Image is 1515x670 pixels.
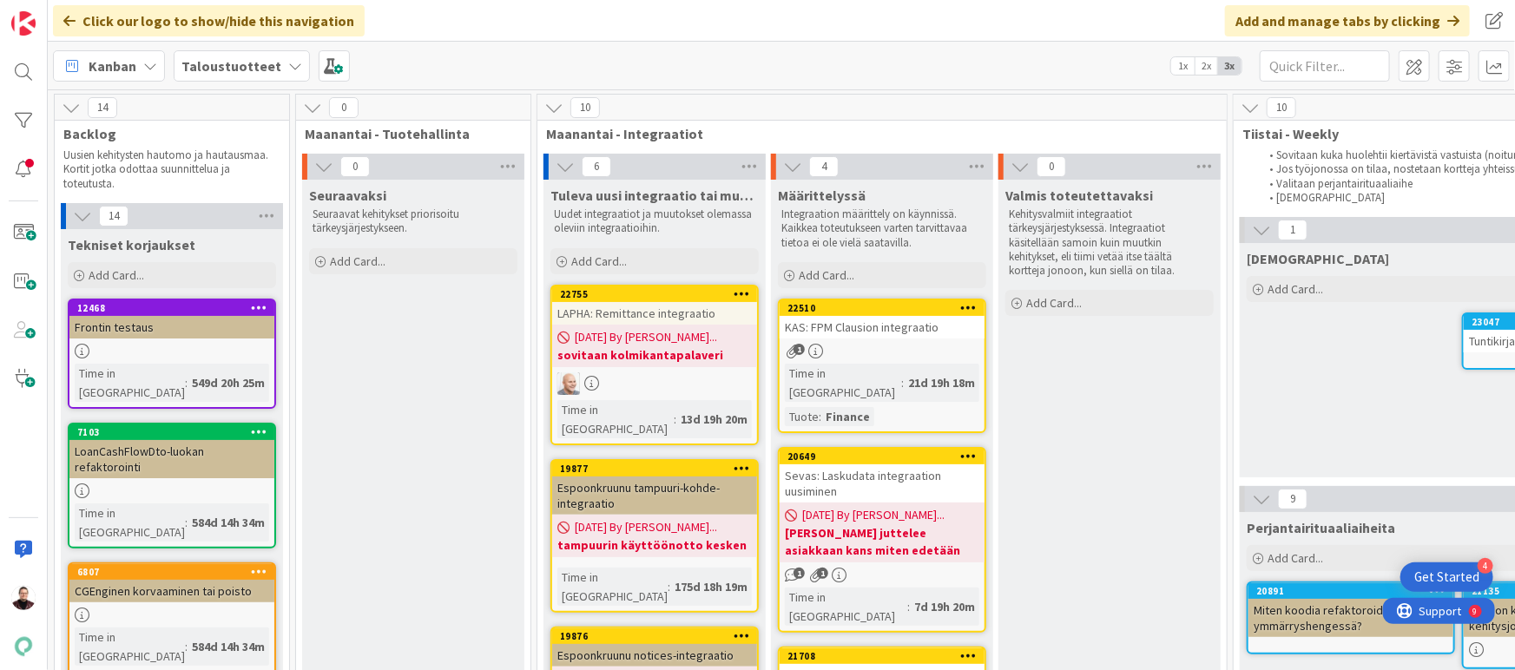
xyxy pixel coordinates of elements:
span: 10 [570,97,600,118]
div: 19877 [552,461,757,476]
span: 4 [809,156,839,177]
span: Support [36,3,79,23]
div: 22755 [560,288,757,300]
div: Espoonkruunu tampuuri-kohde-integraatio [552,476,757,515]
span: 10 [1267,97,1296,118]
span: [DATE] By [PERSON_NAME]... [575,518,717,536]
div: 7103 [69,424,274,440]
div: 6807CGEnginen korvaaminen tai poisto [69,564,274,602]
a: 22510KAS: FPM Clausion integraatioTime in [GEOGRAPHIC_DATA]:21d 19h 18mTuote:Finance [778,299,986,433]
span: : [185,513,188,532]
div: LAPHA: Remittance integraatio [552,302,757,325]
img: NG [557,372,580,395]
span: : [901,373,904,392]
span: [DATE] By [PERSON_NAME]... [575,328,717,346]
div: 22755 [552,286,757,302]
span: Maanantai - Tuotehallinta [305,125,509,142]
b: tampuurin käyttöönotto kesken [557,536,752,554]
div: LoanCashFlowDto-luokan refaktorointi [69,440,274,478]
span: Add Card... [1268,550,1323,566]
a: 20891Miten koodia refaktoroidaan ymmärryshengessä? [1247,581,1455,654]
div: 584d 14h 34m [188,513,269,532]
span: Tekniset korjaukset [68,236,195,253]
a: 7103LoanCashFlowDto-luokan refaktorointiTime in [GEOGRAPHIC_DATA]:584d 14h 34m [68,423,276,548]
p: Seuraavat kehitykset priorisoitu tärkeysjärjestykseen. [313,207,514,236]
span: Muistilista [1247,250,1389,267]
div: Tuote [785,407,819,426]
div: Time in [GEOGRAPHIC_DATA] [75,364,185,402]
div: 12468 [77,302,274,314]
div: 22510KAS: FPM Clausion integraatio [780,300,985,338]
span: Add Card... [330,253,385,269]
div: 13d 19h 20m [676,410,752,429]
span: Seuraavaksi [309,187,386,204]
div: 584d 14h 34m [188,637,269,656]
div: Time in [GEOGRAPHIC_DATA] [557,400,674,438]
p: Kehitysvalmiit integraatiot tärkeysjärjestyksessä. Integraatiot käsitellään samoin kuin muutkin k... [1009,207,1210,278]
span: 1 [794,568,805,579]
span: Valmis toteutettavaksi [1005,187,1153,204]
span: 1 [794,344,805,355]
div: NG [552,372,757,395]
span: Backlog [63,125,267,142]
span: 1 [1278,220,1308,240]
span: 1x [1171,57,1195,75]
div: 19876Espoonkruunu notices-integraatio [552,628,757,667]
div: Miten koodia refaktoroidaan ymmärryshengessä? [1248,599,1453,637]
div: 22510 [787,302,985,314]
div: 20649 [787,450,985,463]
div: 20649 [780,449,985,464]
input: Quick Filter... [1260,50,1390,82]
div: 20891Miten koodia refaktoroidaan ymmärryshengessä? [1248,583,1453,637]
img: Visit kanbanzone.com [11,11,36,36]
span: Perjantairituaaliaiheita [1247,519,1395,536]
div: 22510 [780,300,985,316]
div: 6807 [77,566,274,578]
div: Time in [GEOGRAPHIC_DATA] [785,364,901,402]
div: Time in [GEOGRAPHIC_DATA] [557,568,668,606]
div: 549d 20h 25m [188,373,269,392]
div: 20649Sevas: Laskudata integraation uusiminen [780,449,985,502]
span: Kanban [89,56,136,76]
div: 6807 [69,564,274,580]
span: 0 [329,97,359,118]
div: 7103 [77,426,274,438]
div: Espoonkruunu notices-integraatio [552,644,757,667]
a: 22755LAPHA: Remittance integraatio[DATE] By [PERSON_NAME]...sovitaan kolmikantapalaveriNGTime in ... [550,285,759,445]
div: Get Started [1414,568,1479,586]
span: 0 [1037,156,1066,177]
div: 9 [90,7,95,21]
span: 6 [582,156,611,177]
span: : [907,597,910,616]
span: 2x [1195,57,1218,75]
div: 4 [1478,558,1493,574]
p: Uusien kehitysten hautomo ja hautausmaa. Kortit jotka odottaa suunnittelua ja toteutusta. [63,148,268,191]
span: : [185,637,188,656]
div: 19876 [552,628,757,644]
div: Open Get Started checklist, remaining modules: 4 [1400,562,1493,592]
div: Sevas: Laskudata integraation uusiminen [780,464,985,502]
div: 20891 [1248,583,1453,599]
b: Taloustuotteet [181,57,281,75]
div: KAS: FPM Clausion integraatio [780,316,985,338]
span: 3x [1218,57,1242,75]
div: Time in [GEOGRAPHIC_DATA] [75,627,185,666]
a: 19877Espoonkruunu tampuuri-kohde-integraatio[DATE] By [PERSON_NAME]...tampuurin käyttöönotto kesk... [550,459,759,613]
span: Add Card... [89,267,144,283]
span: Tuleva uusi integraatio tai muutos [550,187,759,204]
div: 22755LAPHA: Remittance integraatio [552,286,757,325]
a: 12468Frontin testausTime in [GEOGRAPHIC_DATA]:549d 20h 25m [68,299,276,409]
img: avatar [11,634,36,659]
span: [DATE] By [PERSON_NAME]... [802,506,945,524]
span: Add Card... [1268,281,1323,297]
span: Maanantai - Integraatiot [546,125,1205,142]
span: 1 [817,568,828,579]
span: Määrittelyssä [778,187,866,204]
div: Finance [821,407,874,426]
span: 14 [88,97,117,118]
div: 21708 [780,648,985,664]
span: 14 [99,206,128,227]
div: 12468 [69,300,274,316]
span: : [819,407,821,426]
div: Time in [GEOGRAPHIC_DATA] [75,503,185,542]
